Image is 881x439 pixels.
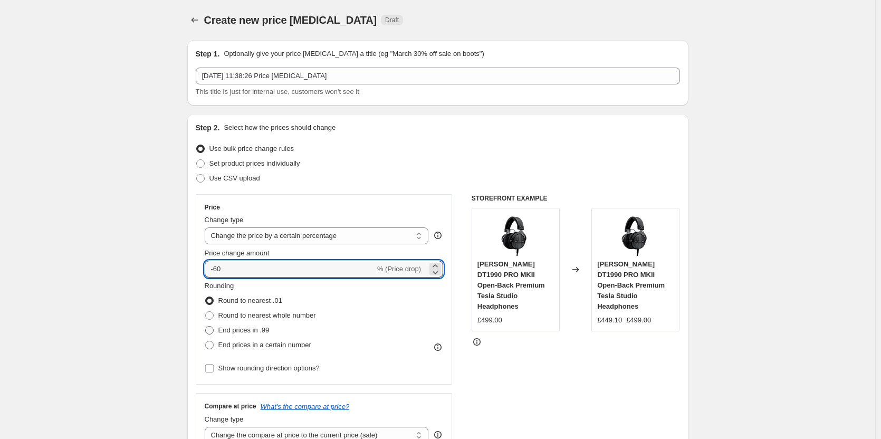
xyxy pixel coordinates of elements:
[224,49,484,59] p: Optionally give your price [MEDICAL_DATA] a title (eg "March 30% off sale on boots")
[205,216,244,224] span: Change type
[615,214,657,256] img: beyerdynamic-dt1990-mk2_ebafeda1-53af-47ae-9a4d-5594a79e4562_80x.png
[205,402,256,411] h3: Compare at price
[472,194,680,203] h6: STOREFRONT EXAMPLE
[205,415,244,423] span: Change type
[377,265,421,273] span: % (Price drop)
[385,16,399,24] span: Draft
[205,249,270,257] span: Price change amount
[224,122,336,133] p: Select how the prices should change
[494,214,537,256] img: beyerdynamic-dt1990-mk2_ebafeda1-53af-47ae-9a4d-5594a79e4562_80x.png
[205,261,375,278] input: -15
[187,13,202,27] button: Price change jobs
[477,315,502,326] div: £499.00
[597,315,622,326] div: £449.10
[218,341,311,349] span: End prices in a certain number
[433,230,443,241] div: help
[477,260,545,310] span: [PERSON_NAME] DT1990 PRO MKII Open-Back Premium Tesla Studio Headphones
[205,282,234,290] span: Rounding
[209,145,294,152] span: Use bulk price change rules
[205,203,220,212] h3: Price
[204,14,377,26] span: Create new price [MEDICAL_DATA]
[196,68,680,84] input: 30% off holiday sale
[218,326,270,334] span: End prices in .99
[196,88,359,96] span: This title is just for internal use, customers won't see it
[218,297,282,304] span: Round to nearest .01
[597,260,665,310] span: [PERSON_NAME] DT1990 PRO MKII Open-Back Premium Tesla Studio Headphones
[196,122,220,133] h2: Step 2.
[626,315,651,326] strike: £499.00
[209,159,300,167] span: Set product prices individually
[218,364,320,372] span: Show rounding direction options?
[218,311,316,319] span: Round to nearest whole number
[261,403,350,411] button: What's the compare at price?
[196,49,220,59] h2: Step 1.
[209,174,260,182] span: Use CSV upload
